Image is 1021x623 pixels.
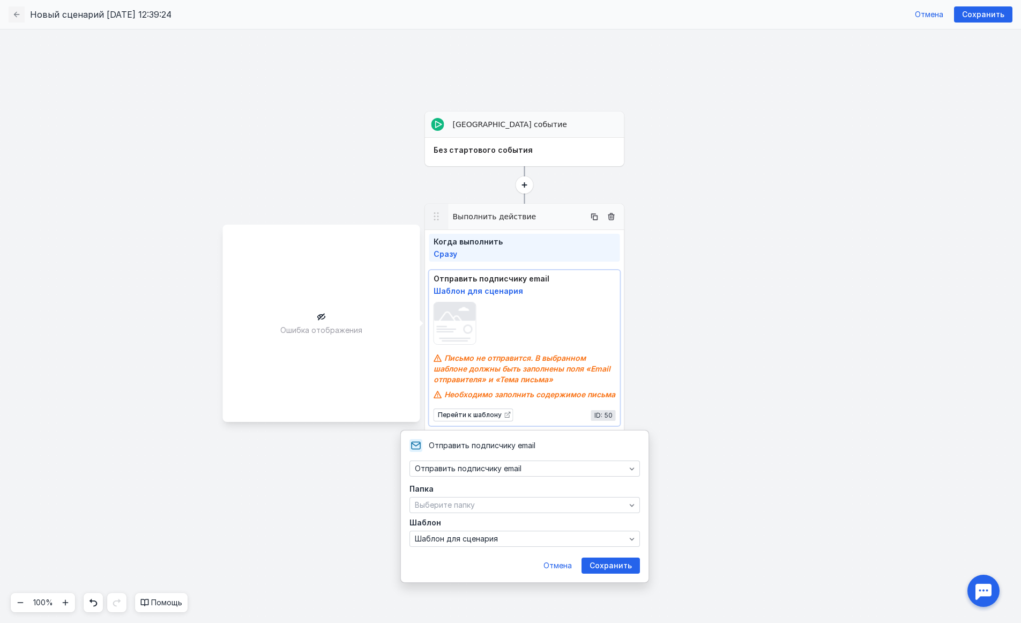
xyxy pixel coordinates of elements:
span: Перейти к шаблону [438,411,502,419]
div: 100% [33,599,53,606]
button: Добавить ещё действие [429,428,553,449]
span: Шаблон для сценария [434,286,523,295]
a: Перейти к шаблону [434,409,513,421]
span: Помощь [151,597,182,608]
span: Сразу [434,249,457,258]
span: Отмена [543,561,572,570]
button: Отправить подписчику email [409,461,640,477]
button: Шаблон для сценария [409,531,640,547]
span: Сохранить [590,561,632,570]
button: Отмена [910,6,949,23]
span: Отправить подписчику email [429,442,535,449]
button: Выберите папку [409,497,640,513]
button: Сохранить [582,558,640,574]
div: Папка [409,485,434,493]
button: Помощь [135,593,188,612]
button: Отмена [538,558,577,574]
span: Новый сценарий [DATE] 12:39:24 [30,8,172,21]
button: Сохранить [954,6,1012,23]
button: 100% [30,593,56,612]
span: Ошибка отображения [280,325,362,335]
span: Шаблон [409,518,441,527]
span: Отмена [915,10,943,19]
span: Шаблон для сценария [415,535,498,544]
span: Отправить подписчику email [415,464,521,473]
div: Без стартового события [434,146,616,154]
span: [GEOGRAPHIC_DATA] событие [453,120,620,129]
span: Письмо не отправится. В выбранном шаблоне должны быть заполнены поля «Email отправителя» и «Тема ... [434,353,610,384]
img: preview small [434,302,476,342]
span: Сохранить [962,10,1004,19]
button: Когда выполнитьСразу [429,234,620,262]
div: Отправить подписчику email [434,275,616,283]
span: Выберите папку [415,500,475,509]
span: Необходимо заполнить содержимое письма [444,390,615,399]
span: Когда выполнить [434,237,616,247]
div: ID: 50 [591,410,616,421]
